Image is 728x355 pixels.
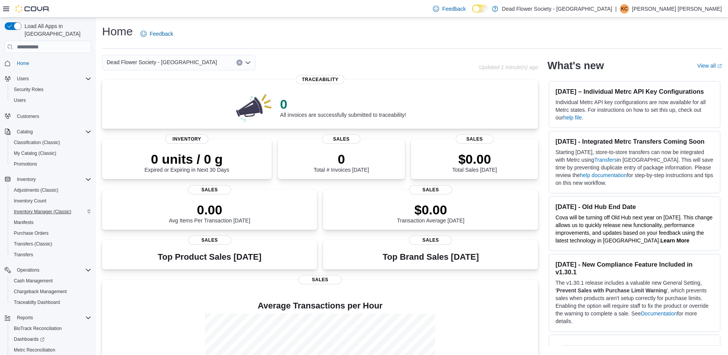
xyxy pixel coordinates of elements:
[236,60,243,66] button: Clear input
[8,334,94,345] a: Dashboards
[11,96,91,105] span: Users
[14,265,91,275] span: Operations
[11,159,91,169] span: Promotions
[11,186,91,195] span: Adjustments (Classic)
[409,185,452,194] span: Sales
[296,75,345,84] span: Traceability
[314,151,369,167] p: 0
[14,325,62,332] span: BioTrack Reconciliation
[555,260,714,276] h3: [DATE] - New Compliance Feature Included in v1.30.1
[17,76,29,82] span: Users
[11,276,56,285] a: Cash Management
[188,236,231,245] span: Sales
[14,175,39,184] button: Inventory
[158,252,261,262] h3: Top Product Sales [DATE]
[555,279,714,325] p: The v1.30.1 release includes a valuable new General Setting, ' ', which prevents sales when produ...
[11,207,74,216] a: Inventory Manager (Classic)
[456,134,494,144] span: Sales
[11,229,52,238] a: Purchase Orders
[2,265,94,275] button: Operations
[11,218,36,227] a: Manifests
[8,95,94,106] button: Users
[11,149,91,158] span: My Catalog (Classic)
[108,301,532,310] h4: Average Transactions per Hour
[397,202,465,224] div: Transaction Average [DATE]
[409,236,452,245] span: Sales
[8,228,94,239] button: Purchase Orders
[11,229,91,238] span: Purchase Orders
[615,4,617,13] p: |
[555,138,714,145] h3: [DATE] - Integrated Metrc Transfers Coming Soon
[14,289,67,295] span: Chargeback Management
[2,73,94,84] button: Users
[188,185,231,194] span: Sales
[14,187,58,193] span: Adjustments (Classic)
[2,110,94,121] button: Customers
[11,239,55,249] a: Transfers (Classic)
[660,237,689,244] strong: Learn More
[383,252,479,262] h3: Top Brand Sales [DATE]
[14,313,91,322] span: Reports
[11,239,91,249] span: Transfers (Classic)
[11,250,36,259] a: Transfers
[11,276,91,285] span: Cash Management
[17,113,39,119] span: Customers
[11,149,59,158] a: My Catalog (Classic)
[11,345,58,355] a: Metrc Reconciliation
[14,265,43,275] button: Operations
[479,64,538,70] p: Updated 1 minute(s) ago
[14,111,91,121] span: Customers
[14,58,91,68] span: Home
[14,347,55,353] span: Metrc Reconciliation
[8,275,94,286] button: Cash Management
[11,186,61,195] a: Adjustments (Classic)
[697,63,722,69] a: View allExternal link
[14,299,60,305] span: Traceabilty Dashboard
[11,207,91,216] span: Inventory Manager (Classic)
[8,217,94,228] button: Manifests
[14,336,45,342] span: Dashboards
[11,335,91,344] span: Dashboards
[14,74,91,83] span: Users
[11,138,91,147] span: Classification (Classic)
[717,64,722,68] svg: External link
[2,174,94,185] button: Inventory
[14,86,43,93] span: Security Roles
[14,161,37,167] span: Promotions
[8,249,94,260] button: Transfers
[11,159,40,169] a: Promotions
[2,312,94,323] button: Reports
[14,313,36,322] button: Reports
[580,172,627,178] a: help documentation
[137,26,176,41] a: Feedback
[11,138,63,147] a: Classification (Classic)
[11,298,91,307] span: Traceabilty Dashboard
[8,206,94,217] button: Inventory Manager (Classic)
[14,150,56,156] span: My Catalog (Classic)
[8,84,94,95] button: Security Roles
[21,22,91,38] span: Load All Apps in [GEOGRAPHIC_DATA]
[556,287,667,294] strong: Prevent Sales with Purchase Limit Warning
[144,151,229,167] p: 0 units / 0 g
[621,4,627,13] span: KC
[150,30,173,38] span: Feedback
[234,92,274,123] img: 0
[8,323,94,334] button: BioTrack Reconciliation
[502,4,612,13] p: Dead Flower Society - [GEOGRAPHIC_DATA]
[11,196,50,206] a: Inventory Count
[452,151,497,173] div: Total Sales [DATE]
[555,98,714,121] p: Individual Metrc API key configurations are now available for all Metrc states. For instructions ...
[452,151,497,167] p: $0.00
[11,324,91,333] span: BioTrack Reconciliation
[322,134,360,144] span: Sales
[11,196,91,206] span: Inventory Count
[8,297,94,308] button: Traceabilty Dashboard
[169,202,250,224] div: Avg Items Per Transaction [DATE]
[15,5,50,13] img: Cova
[17,176,36,182] span: Inventory
[14,230,49,236] span: Purchase Orders
[17,315,33,321] span: Reports
[472,5,488,13] input: Dark Mode
[17,267,40,273] span: Operations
